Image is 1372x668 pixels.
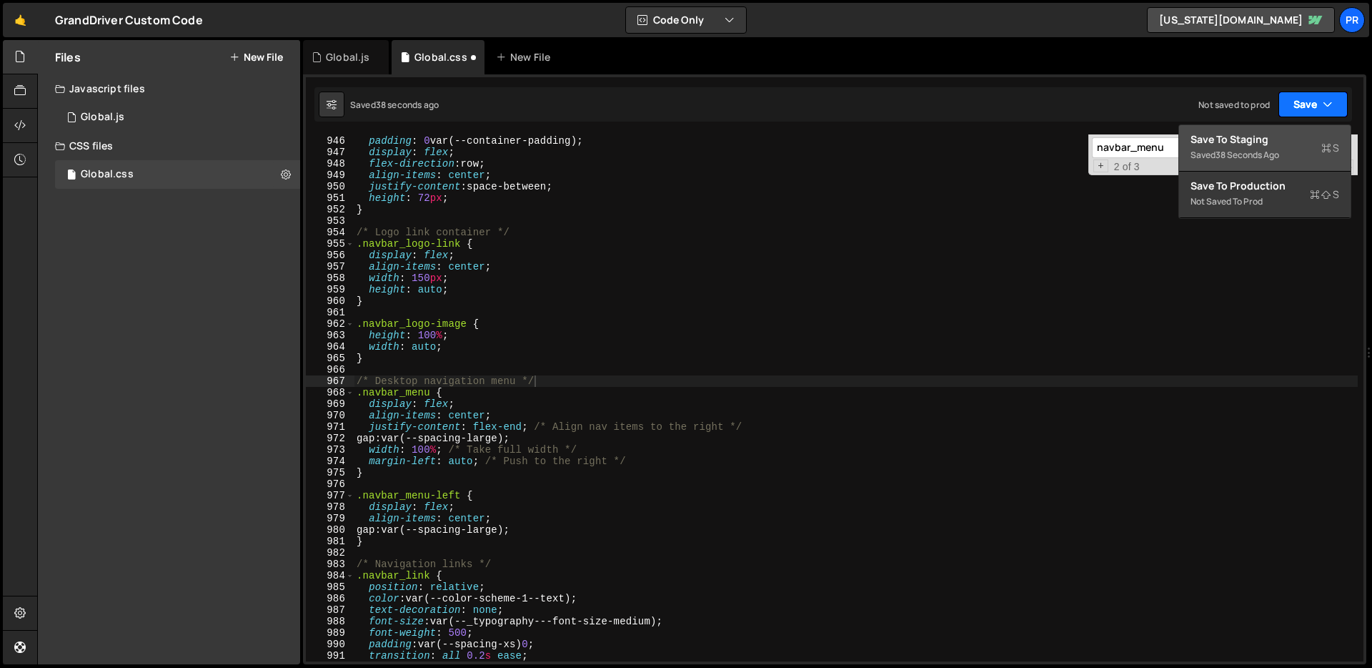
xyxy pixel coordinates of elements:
[306,158,354,170] div: 948
[306,204,354,215] div: 952
[306,513,354,524] div: 979
[306,547,354,559] div: 982
[306,341,354,353] div: 964
[306,524,354,536] div: 980
[306,284,354,295] div: 959
[38,132,300,160] div: CSS files
[306,501,354,513] div: 978
[81,168,134,181] div: Global.css
[306,261,354,272] div: 957
[414,50,467,64] div: Global.css
[306,581,354,593] div: 985
[306,135,354,147] div: 946
[1339,7,1365,33] a: PR
[306,375,354,387] div: 967
[1190,147,1339,164] div: Saved
[306,593,354,604] div: 986
[306,318,354,330] div: 962
[1179,172,1351,218] button: Save to ProductionS Not saved to prod
[229,51,283,63] button: New File
[306,250,354,261] div: 956
[306,650,354,662] div: 991
[306,456,354,467] div: 974
[306,215,354,227] div: 953
[1179,125,1351,172] button: Save to StagingS Saved38 seconds ago
[306,467,354,478] div: 975
[81,111,124,124] div: Global.js
[306,227,354,238] div: 954
[306,238,354,250] div: 955
[306,398,354,410] div: 969
[496,50,556,64] div: New File
[376,99,439,111] div: 38 seconds ago
[55,103,300,132] div: 16776/45855.js
[306,478,354,490] div: 976
[306,490,354,501] div: 977
[350,99,439,111] div: Saved
[1092,137,1271,158] input: Search for
[306,627,354,639] div: 989
[306,181,354,192] div: 950
[306,444,354,456] div: 973
[306,387,354,398] div: 968
[1310,187,1339,202] span: S
[1147,7,1335,33] a: [US_STATE][DOMAIN_NAME]
[306,559,354,570] div: 983
[306,639,354,650] div: 990
[306,147,354,158] div: 947
[306,570,354,581] div: 984
[306,330,354,341] div: 963
[306,170,354,181] div: 949
[38,74,300,103] div: Javascript files
[1190,132,1339,147] div: Save to Staging
[1278,92,1348,117] button: Save
[626,7,746,33] button: Code Only
[1108,161,1145,172] span: 2 of 3
[55,160,300,189] div: 16776/45854.css
[306,295,354,307] div: 960
[306,421,354,433] div: 971
[306,272,354,284] div: 958
[306,307,354,318] div: 961
[306,433,354,444] div: 972
[55,49,81,65] h2: Files
[306,410,354,421] div: 970
[326,50,369,64] div: Global.js
[306,604,354,616] div: 987
[1216,149,1279,161] div: 38 seconds ago
[3,3,38,37] a: 🤙
[1198,99,1270,111] div: Not saved to prod
[1321,141,1339,155] span: S
[306,536,354,547] div: 981
[1190,193,1339,210] div: Not saved to prod
[1093,159,1108,172] span: Toggle Replace mode
[306,364,354,375] div: 966
[1190,179,1339,193] div: Save to Production
[306,192,354,204] div: 951
[306,616,354,627] div: 988
[306,353,354,364] div: 965
[55,11,203,29] div: GrandDriver Custom Code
